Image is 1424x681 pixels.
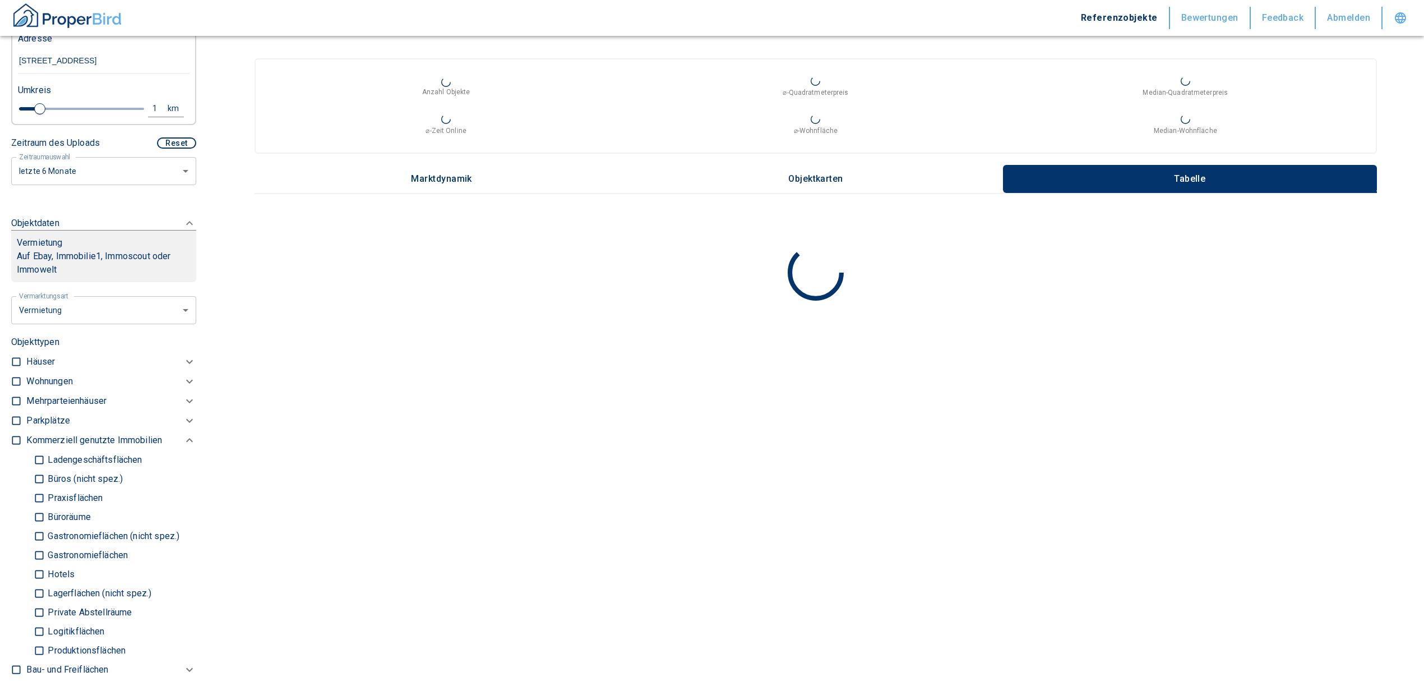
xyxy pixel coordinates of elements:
[26,414,70,427] p: Parkplätze
[11,295,196,325] div: letzte 6 Monate
[788,174,844,184] p: Objektkarten
[17,250,191,277] p: Auf Ebay, Immobilie1, Immoscout oder Immowelt
[11,136,100,150] p: Zeitraum des Uploads
[11,2,123,34] button: ProperBird Logo and Home Button
[26,431,196,450] div: Kommerziell genutzte Immobilien
[18,48,189,74] input: Adresse ändern
[794,126,838,136] p: ⌀-Wohnfläche
[171,102,181,116] div: km
[411,174,472,184] p: Marktdynamik
[11,2,123,30] img: ProperBird Logo and Home Button
[151,102,171,116] div: 1
[1251,7,1316,29] button: Feedback
[45,475,123,484] p: Büros (nicht spez.)
[45,494,103,503] p: Praxisflächen
[1070,7,1170,29] button: Referenzobjekte
[26,392,196,411] div: Mehrparteienhäuser
[11,217,59,230] p: Objektdaten
[26,352,196,372] div: Häuser
[45,646,126,655] p: Produktionsflächen
[45,455,142,464] p: Ladengeschäftsflächen
[45,513,90,522] p: Büroräume
[26,375,72,388] p: Wohnungen
[45,589,151,598] p: Lagerflächen (nicht spez.)
[11,335,196,349] p: Objekttypen
[1170,7,1251,29] button: Bewertungen
[45,627,104,636] p: Logitikflächen
[18,84,51,97] p: Umkreis
[783,88,848,98] p: ⌀-Quadratmeterpreis
[1154,126,1217,136] p: Median-Wohnfläche
[26,372,196,392] div: Wohnungen
[11,156,196,186] div: letzte 6 Monate
[26,355,55,369] p: Häuser
[45,608,132,617] p: Private Abstellräume
[1316,7,1383,29] button: Abmelden
[17,236,63,250] p: Vermietung
[157,137,196,149] button: Reset
[45,570,75,579] p: Hotels
[26,411,196,431] div: Parkplätze
[26,394,107,408] p: Mehrparteienhäuser
[45,551,128,560] p: Gastronomieflächen
[255,165,1377,193] div: wrapped label tabs example
[18,32,52,45] p: Adresse
[26,434,162,447] p: Kommerziell genutzte Immobilien
[26,660,196,680] div: Bau- und Freiflächen
[148,100,184,117] button: 1km
[426,126,466,136] p: ⌀-Zeit Online
[45,532,179,541] p: Gastronomieflächen (nicht spez.)
[26,663,108,677] p: Bau- und Freiflächen
[11,205,196,293] div: ObjektdatenVermietungAuf Ebay, Immobilie1, Immoscout oder Immowelt
[1162,174,1218,184] p: Tabelle
[422,87,470,97] p: Anzahl Objekte
[1143,88,1228,98] p: Median-Quadratmeterpreis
